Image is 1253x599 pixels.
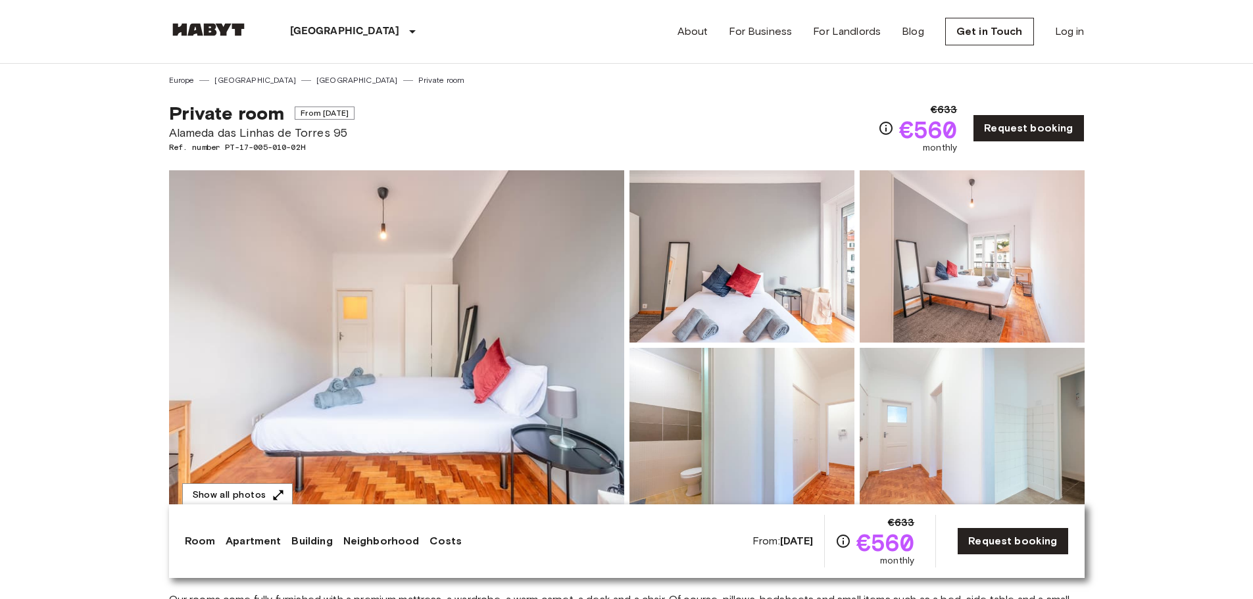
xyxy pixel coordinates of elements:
[677,24,708,39] a: About
[780,535,814,547] b: [DATE]
[629,348,854,520] img: Picture of unit PT-17-005-010-02H
[878,120,894,136] svg: Check cost overview for full price breakdown. Please note that discounts apply to new joiners onl...
[316,74,398,86] a: [GEOGRAPHIC_DATA]
[169,124,355,141] span: Alameda das Linhas de Torres 95
[169,74,195,86] a: Europe
[182,483,293,508] button: Show all photos
[214,74,296,86] a: [GEOGRAPHIC_DATA]
[813,24,881,39] a: For Landlords
[295,107,355,120] span: From [DATE]
[888,515,915,531] span: €633
[902,24,924,39] a: Blog
[629,170,854,343] img: Picture of unit PT-17-005-010-02H
[973,114,1084,142] a: Request booking
[860,170,1085,343] img: Picture of unit PT-17-005-010-02H
[290,24,400,39] p: [GEOGRAPHIC_DATA]
[1055,24,1085,39] a: Log in
[899,118,958,141] span: €560
[185,533,216,549] a: Room
[226,533,281,549] a: Apartment
[923,141,957,155] span: monthly
[931,102,958,118] span: €633
[169,170,624,520] img: Marketing picture of unit PT-17-005-010-02H
[856,531,915,554] span: €560
[957,527,1068,555] a: Request booking
[945,18,1034,45] a: Get in Touch
[169,141,355,153] span: Ref. number PT-17-005-010-02H
[418,74,465,86] a: Private room
[752,534,814,548] span: From:
[291,533,332,549] a: Building
[860,348,1085,520] img: Picture of unit PT-17-005-010-02H
[835,533,851,549] svg: Check cost overview for full price breakdown. Please note that discounts apply to new joiners onl...
[343,533,420,549] a: Neighborhood
[729,24,792,39] a: For Business
[880,554,914,567] span: monthly
[169,102,285,124] span: Private room
[169,23,248,36] img: Habyt
[430,533,462,549] a: Costs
